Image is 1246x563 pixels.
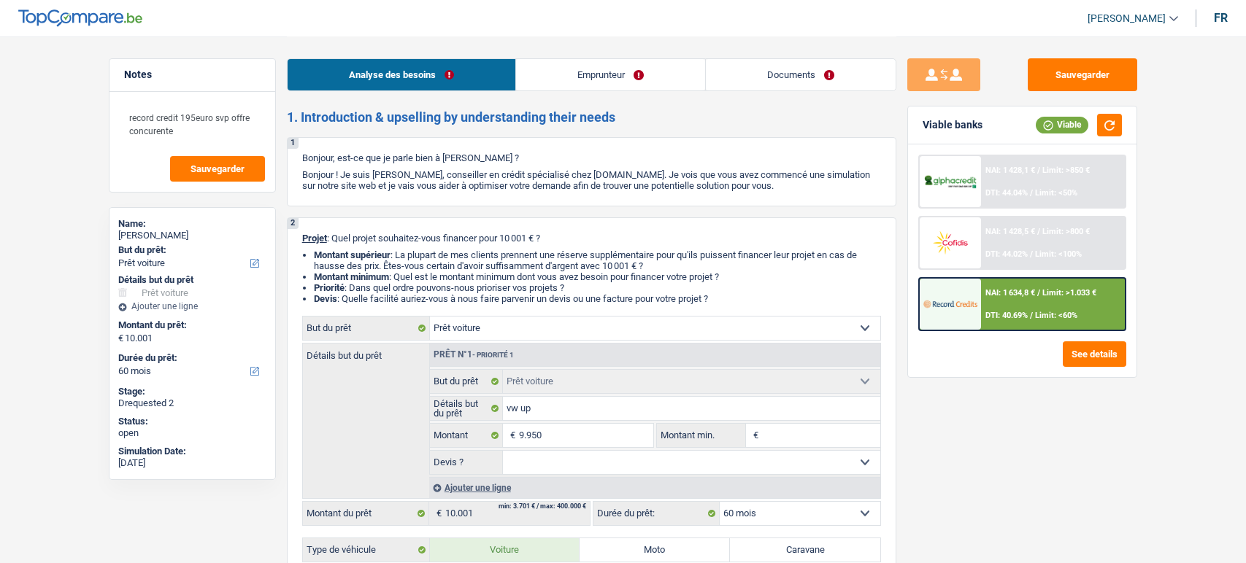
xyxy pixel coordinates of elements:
strong: Priorité [314,282,345,293]
label: Montant du prêt: [118,319,264,331]
span: / [1030,249,1033,259]
span: NAI: 1 428,5 € [985,227,1035,236]
h2: 1. Introduction & upselling by understanding their needs [287,109,896,125]
label: Devis ? [430,451,504,474]
span: [PERSON_NAME] [1088,12,1166,25]
div: Status: [118,416,266,427]
div: Prêt n°1 [430,350,518,360]
strong: Montant supérieur [314,249,391,260]
span: DTI: 44.02% [985,249,1028,259]
label: Type de véhicule [303,538,430,562]
a: Documents [706,59,896,90]
span: / [1037,288,1040,298]
span: Limit: <100% [1035,249,1082,259]
span: / [1030,311,1033,320]
span: € [429,502,445,525]
img: Cofidis [923,229,977,256]
p: Bonjour, est-ce que je parle bien à [PERSON_NAME] ? [302,152,881,163]
span: Limit: >1.033 € [1042,288,1096,298]
button: Sauvegarder [170,156,265,182]
div: Stage: [118,386,266,397]
label: Durée du prêt: [593,502,720,525]
div: [PERSON_NAME] [118,230,266,241]
div: Drequested 2 [118,397,266,409]
span: NAI: 1 428,1 € [985,166,1035,175]
label: Détails but du prêt [303,343,429,360]
span: DTI: 44.04% [985,188,1028,198]
span: Limit: <60% [1035,311,1077,320]
div: Simulation Date: [118,446,266,457]
a: Emprunteur [516,59,705,90]
img: AlphaCredit [923,174,977,190]
span: / [1037,166,1040,175]
label: Détails but du prêt [430,397,504,420]
span: € [118,333,123,344]
div: [DATE] [118,457,266,469]
div: Viable banks [923,119,982,131]
li: : Dans quel ordre pouvons-nous prioriser vos projets ? [314,282,881,293]
div: Viable [1036,117,1088,133]
label: Montant [430,424,504,447]
a: [PERSON_NAME] [1076,7,1178,31]
h5: Notes [124,69,261,81]
label: But du prêt [430,370,504,393]
button: See details [1063,341,1126,367]
span: € [503,424,519,447]
span: € [746,424,762,447]
span: Devis [314,293,337,304]
span: / [1030,188,1033,198]
div: Name: [118,218,266,230]
img: Record Credits [923,290,977,317]
span: Projet [302,233,327,244]
label: But du prêt [303,317,430,340]
button: Sauvegarder [1028,58,1137,91]
li: : La plupart de mes clients prennent une réserve supplémentaire pour qu'ils puissent financer leu... [314,249,881,271]
span: Sauvegarder [191,164,245,174]
p: Bonjour ! Je suis [PERSON_NAME], conseiller en crédit spécialisé chez [DOMAIN_NAME]. Je vois que ... [302,169,881,191]
span: Limit: >850 € [1042,166,1090,175]
div: Ajouter une ligne [429,477,880,498]
label: But du prêt: [118,244,264,256]
label: Voiture [430,538,580,562]
label: Durée du prêt: [118,352,264,364]
div: min: 3.701 € / max: 400.000 € [499,503,586,510]
label: Caravane [730,538,880,562]
label: Montant min. [657,424,746,447]
li: : Quelle facilité auriez-vous à nous faire parvenir un devis ou une facture pour votre projet ? [314,293,881,304]
img: TopCompare Logo [18,9,142,27]
p: : Quel projet souhaitez-vous financer pour 10 001 € ? [302,233,881,244]
a: Analyse des besoins [288,59,515,90]
div: 1 [288,138,299,149]
span: NAI: 1 634,8 € [985,288,1035,298]
div: fr [1214,11,1228,25]
span: Limit: >800 € [1042,227,1090,236]
span: / [1037,227,1040,236]
div: open [118,427,266,439]
span: DTI: 40.69% [985,311,1028,320]
strong: Montant minimum [314,271,389,282]
label: Montant du prêt [303,502,429,525]
span: Limit: <50% [1035,188,1077,198]
div: Ajouter une ligne [118,301,266,311]
li: : Quel est le montant minimum dont vous avez besoin pour financer votre projet ? [314,271,881,282]
div: 2 [288,218,299,229]
span: - Priorité 1 [472,351,514,359]
div: Détails but du prêt [118,274,266,286]
label: Moto [580,538,730,562]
